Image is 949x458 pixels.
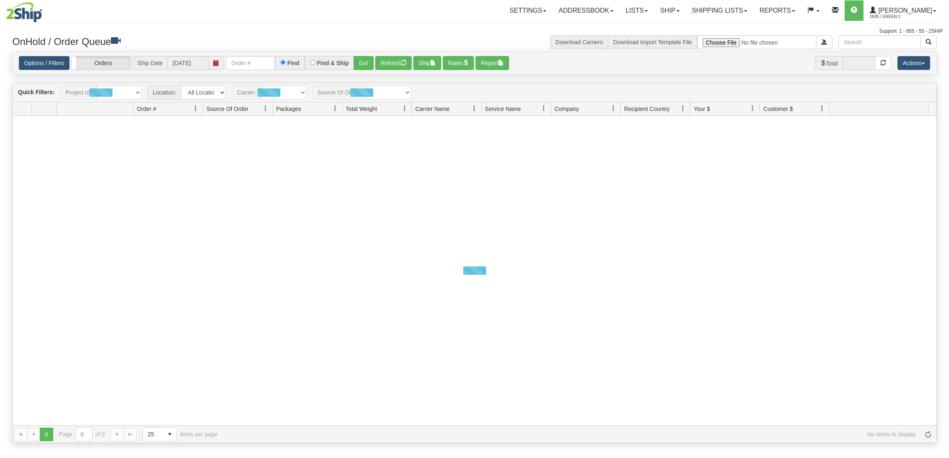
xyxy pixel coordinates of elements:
button: Actions [897,56,930,70]
label: Quick Filters: [18,88,54,96]
a: Order # filter column settings [189,102,203,115]
a: Service Name filter column settings [537,102,551,115]
input: Import [697,35,816,49]
img: logo2635.jpg [6,2,42,23]
a: Carrier Name filter column settings [467,102,481,115]
span: Carrier Name [415,105,450,113]
span: items per page [142,427,218,441]
a: Download Carriers [555,39,603,45]
span: Packages [276,105,301,113]
a: Customer $ filter column settings [815,102,829,115]
span: Total [815,56,843,70]
a: Ship [654,0,685,21]
span: Location: [147,86,181,99]
span: Service Name [485,105,521,113]
span: select [163,428,176,441]
a: Packages filter column settings [328,102,342,115]
a: [PERSON_NAME] 2635 / Green-1 [863,0,942,21]
button: Ship [413,56,441,70]
label: Orders [72,56,130,70]
a: Settings [503,0,552,21]
a: Company filter column settings [606,102,620,115]
div: Support: 1 - 855 - 55 - 2SHIP [6,28,943,35]
div: grid toolbar [13,83,936,102]
span: Page of 0 [59,427,105,441]
a: Source Of Order filter column settings [259,102,273,115]
iframe: chat widget [930,187,948,271]
input: Order # [226,56,275,70]
span: Ship Date [132,56,167,70]
a: Lists [620,0,654,21]
button: Search [920,35,937,49]
a: Download Import Template File [613,39,692,45]
a: Reports [753,0,801,21]
button: Go! [354,56,374,70]
span: Company [555,105,579,113]
span: Your $ [694,105,710,113]
span: Page 0 [40,428,53,441]
button: Report [476,56,509,70]
h3: OnHold / Order Queue [12,35,469,47]
button: Rates [443,56,474,70]
input: Search [839,35,921,49]
button: Refresh [375,56,412,70]
span: Source Of Order [206,105,248,113]
label: Find & Ship [317,60,349,66]
a: Total Weight filter column settings [398,102,412,115]
span: Customer $ [763,105,793,113]
span: No items to display [229,431,916,438]
span: [PERSON_NAME] [876,7,932,14]
a: Options / Filters [19,56,70,70]
a: Your $ filter column settings [746,102,760,115]
a: Addressbook [552,0,620,21]
span: 2635 / Green-1 [870,13,931,21]
label: Find [287,60,300,66]
a: Shipping lists [686,0,753,21]
a: Recipient Country filter column settings [676,102,690,115]
span: Total Weight [346,105,377,113]
span: Recipient Country [624,105,669,113]
span: Page sizes drop down [142,427,177,441]
span: 25 [148,430,158,438]
span: Order # [137,105,156,113]
a: Refresh [922,428,935,441]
